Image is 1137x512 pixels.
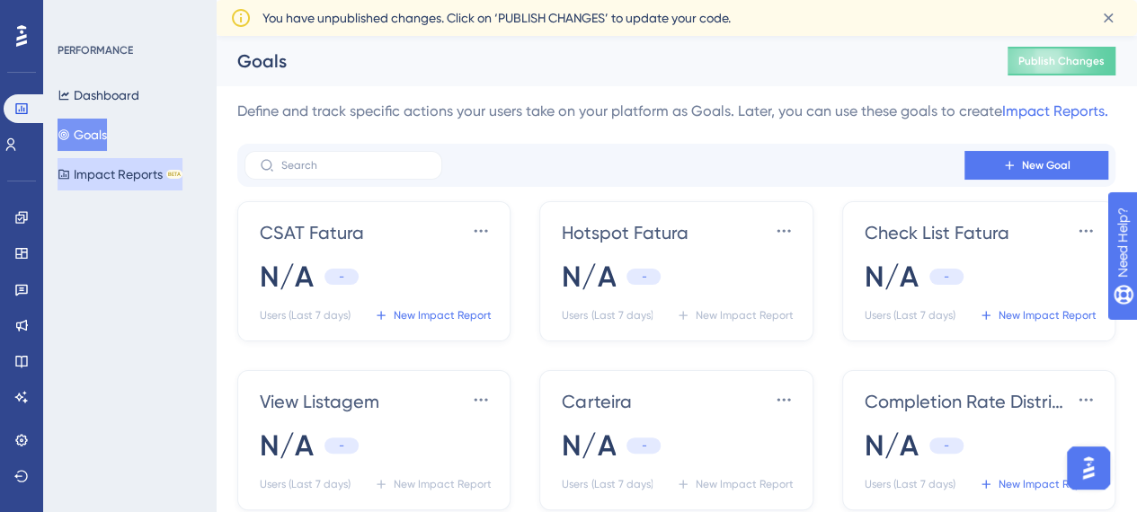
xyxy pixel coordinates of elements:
[641,269,646,284] span: -
[369,301,495,330] button: New Impact Report
[1022,158,1070,172] span: New Goal
[58,119,107,151] button: Goals
[58,158,182,190] button: Impact ReportsBETA
[696,308,794,322] span: New Impact Report
[369,470,495,499] button: New Impact Report
[237,49,963,74] div: Goals
[562,257,616,296] span: N/A
[865,426,919,465] span: N/A
[260,477,351,491] span: Users (Last 7 days)
[562,426,616,465] span: N/A
[562,308,653,322] span: Users (Last 7 days)
[562,220,688,245] span: Hotspot Fatura
[1018,54,1105,68] span: Publish Changes
[974,301,1100,330] button: New Impact Report
[166,170,182,179] div: BETA
[260,389,379,414] span: View Listagem
[865,257,919,296] span: N/A
[672,301,798,330] button: New Impact Report
[944,269,949,284] span: -
[237,101,1115,122] div: Define and track specific actions your users take on your platform as Goals. Later, you can use t...
[1002,102,1108,119] a: Impact Reports.
[964,151,1108,180] button: New Goal
[260,257,314,296] span: N/A
[1008,47,1115,75] button: Publish Changes
[562,389,631,414] span: Carteira
[641,438,646,453] span: -
[696,477,794,491] span: New Impact Report
[1061,441,1115,495] iframe: UserGuiding AI Assistant Launcher
[974,470,1100,499] button: New Impact Report
[260,426,314,465] span: N/A
[260,308,351,322] span: Users (Last 7 days)
[999,308,1097,322] span: New Impact Report
[562,477,653,491] span: Users (Last 7 days)
[394,477,492,491] span: New Impact Report
[58,79,139,111] button: Dashboard
[58,43,133,57] div: PERFORMANCE
[260,220,364,245] span: CSAT Fatura
[42,4,112,26] span: Need Help?
[339,438,344,453] span: -
[944,438,949,453] span: -
[999,477,1097,491] span: New Impact Report
[865,477,955,491] span: Users (Last 7 days)
[672,470,798,499] button: New Impact Report
[865,308,955,322] span: Users (Last 7 days)
[394,308,492,322] span: New Impact Report
[262,7,731,29] span: You have unpublished changes. Click on ‘PUBLISH CHANGES’ to update your code.
[339,269,344,284] span: -
[865,389,1071,414] span: Completion Rate Distribuição por fila comum
[865,220,1009,245] span: Check List Fatura
[281,159,427,172] input: Search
